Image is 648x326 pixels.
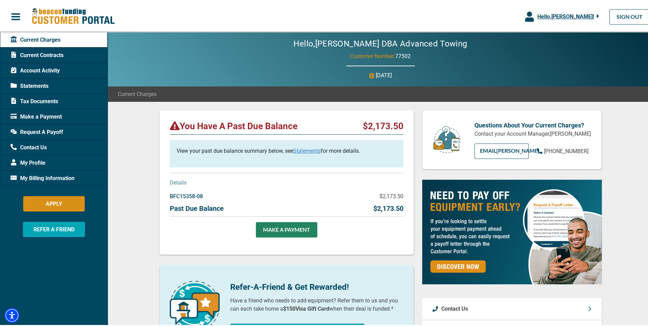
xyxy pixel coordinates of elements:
[441,303,468,312] p: Contact Us
[544,147,589,153] span: [PHONE_NUMBER]
[4,307,19,322] div: Accessibility Menu
[537,146,589,154] a: [PHONE_NUMBER]
[230,295,403,312] p: Have a friend who needs to add equipment? Refer them to us and you can each take home a when thei...
[118,89,156,97] span: Current Charges
[170,202,224,212] p: Past Due Balance
[11,173,74,181] span: My Billing Information
[11,65,60,73] span: Account Activity
[11,142,47,150] span: Contact Us
[474,128,591,137] p: Contact your Account Manager, [PERSON_NAME]
[537,12,594,18] span: Hello, [PERSON_NAME] !
[11,111,62,120] span: Make a Payment
[177,146,397,154] p: View your past due balance summary below, see for more details.
[11,50,64,58] span: Current Contracts
[380,191,403,199] p: $2,173.50
[273,38,487,47] h2: Hello, [PERSON_NAME] DBA Advanced Towing
[350,52,395,58] span: Customer Number:
[293,146,321,153] a: Statements
[170,177,403,186] p: Details
[431,124,462,153] img: customer-service.png
[474,119,591,128] p: Questions About Your Current Charges?
[170,119,298,130] p: You Have A Past Due Balance
[11,158,45,166] span: My Profile
[11,96,58,104] span: Tax Documents
[422,178,602,283] img: payoff-ad-px.jpg
[170,191,203,199] p: BFC15358-08
[230,280,403,292] p: Refer-A-Friend & Get Rewarded!
[23,195,85,210] button: APPLY
[31,6,115,24] img: Beacon Funding Customer Portal Logo
[23,220,85,236] button: REFER A FRIEND
[256,221,317,236] a: MAKE A PAYMENT
[373,202,403,212] p: $2,173.50
[363,119,403,130] p: $2,173.50
[283,304,329,311] b: $150 Visa Gift Card
[376,70,392,78] p: [DATE]
[11,35,60,43] span: Current Charges
[395,52,411,58] span: 77502
[11,81,49,89] span: Statements
[474,142,529,158] a: EMAIL[PERSON_NAME]
[11,127,63,135] span: Request A Payoff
